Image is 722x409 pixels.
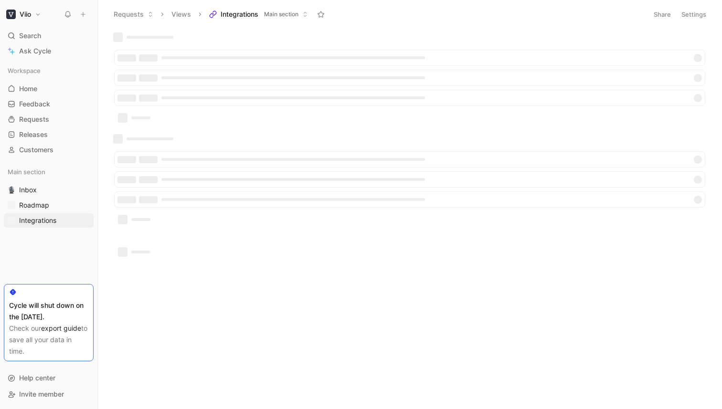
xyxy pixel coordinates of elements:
[19,30,41,42] span: Search
[8,167,45,177] span: Main section
[4,82,94,96] a: Home
[9,323,88,357] div: Check our to save all your data in time.
[41,324,81,332] a: export guide
[649,8,675,21] button: Share
[19,115,49,124] span: Requests
[4,387,94,401] div: Invite member
[4,8,43,21] button: ViioViio
[19,390,64,398] span: Invite member
[19,216,56,225] span: Integrations
[4,112,94,126] a: Requests
[8,186,15,194] img: 🎙️
[19,84,37,94] span: Home
[19,200,49,210] span: Roadmap
[19,45,51,57] span: Ask Cycle
[264,10,298,19] span: Main section
[4,127,94,142] a: Releases
[677,8,711,21] button: Settings
[4,165,94,179] div: Main section
[19,145,53,155] span: Customers
[19,99,50,109] span: Feedback
[19,374,55,382] span: Help center
[4,143,94,157] a: Customers
[4,165,94,228] div: Main section🎙️InboxRoadmapIntegrations
[109,7,158,21] button: Requests
[4,183,94,197] a: 🎙️Inbox
[8,66,41,75] span: Workspace
[4,97,94,111] a: Feedback
[4,63,94,78] div: Workspace
[6,10,16,19] img: Viio
[6,184,17,196] button: 🎙️
[4,371,94,385] div: Help center
[167,7,195,21] button: Views
[205,7,312,21] button: IntegrationsMain section
[19,130,48,139] span: Releases
[4,29,94,43] div: Search
[4,198,94,212] a: Roadmap
[4,44,94,58] a: Ask Cycle
[221,10,258,19] span: Integrations
[4,213,94,228] a: Integrations
[9,300,88,323] div: Cycle will shut down on the [DATE].
[20,10,31,19] h1: Viio
[19,185,37,195] span: Inbox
